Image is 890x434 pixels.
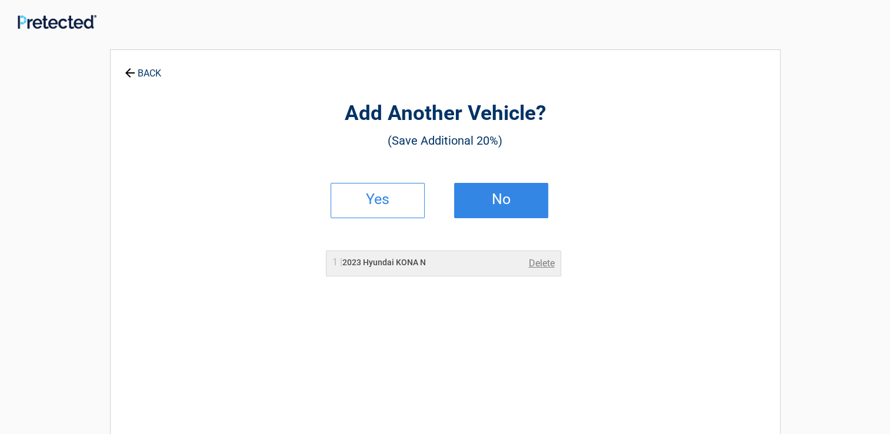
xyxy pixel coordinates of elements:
a: Delete [529,256,555,271]
h2: 2023 Hyundai KONA N [332,256,426,269]
h2: Add Another Vehicle? [175,100,715,128]
h3: (Save Additional 20%) [175,131,715,151]
h2: Yes [343,195,412,203]
a: BACK [122,58,164,78]
h2: No [466,195,536,203]
span: 1 | [332,256,342,268]
img: Main Logo [18,15,96,29]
